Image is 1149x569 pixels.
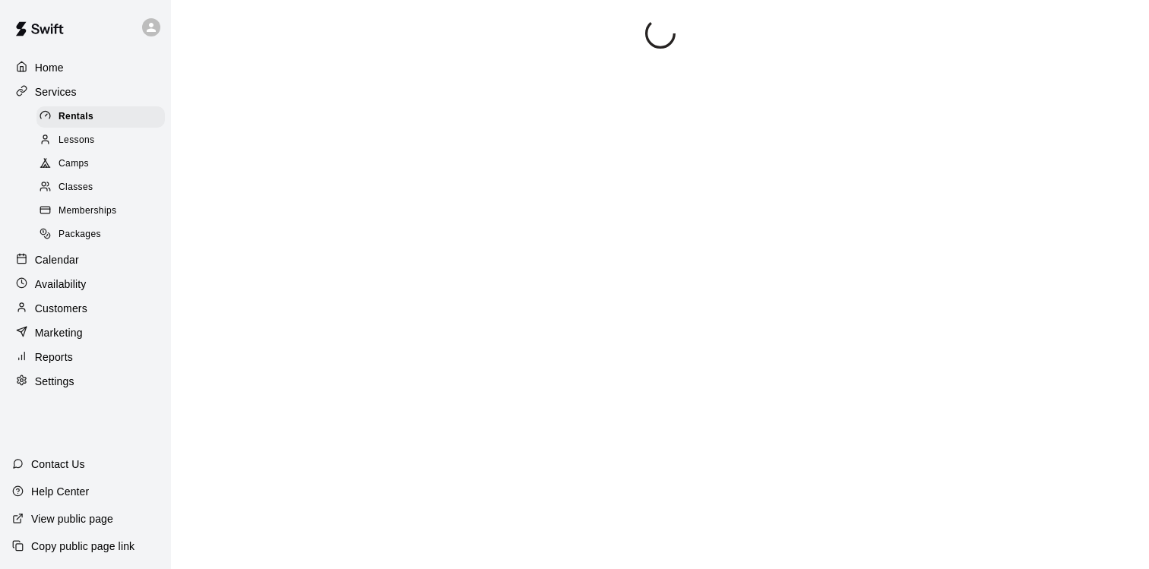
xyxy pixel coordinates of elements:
[35,277,87,292] p: Availability
[36,106,165,128] div: Rentals
[31,457,85,472] p: Contact Us
[31,484,89,499] p: Help Center
[35,301,87,316] p: Customers
[12,370,159,393] a: Settings
[35,60,64,75] p: Home
[12,273,159,296] a: Availability
[36,105,171,128] a: Rentals
[36,224,165,245] div: Packages
[36,223,171,247] a: Packages
[35,252,79,267] p: Calendar
[59,133,95,148] span: Lessons
[59,204,116,219] span: Memberships
[31,539,135,554] p: Copy public page link
[36,130,165,151] div: Lessons
[59,109,93,125] span: Rentals
[36,200,171,223] a: Memberships
[35,374,74,389] p: Settings
[36,176,171,200] a: Classes
[35,84,77,100] p: Services
[59,227,101,242] span: Packages
[36,177,165,198] div: Classes
[36,153,165,175] div: Camps
[59,156,89,172] span: Camps
[12,346,159,368] a: Reports
[36,201,165,222] div: Memberships
[12,56,159,79] a: Home
[36,128,171,152] a: Lessons
[35,325,83,340] p: Marketing
[12,248,159,271] a: Calendar
[36,153,171,176] a: Camps
[12,297,159,320] a: Customers
[31,511,113,526] p: View public page
[12,81,159,103] a: Services
[12,321,159,344] a: Marketing
[59,180,93,195] span: Classes
[35,349,73,365] p: Reports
